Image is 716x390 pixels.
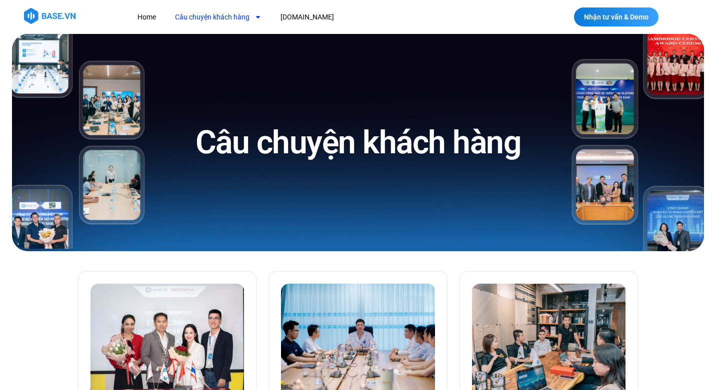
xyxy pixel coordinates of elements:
[167,8,269,26] a: Câu chuyện khách hàng
[584,13,648,20] span: Nhận tư vấn & Demo
[130,8,511,26] nav: Menu
[130,8,163,26] a: Home
[273,8,341,26] a: [DOMAIN_NAME]
[195,122,521,163] h1: Câu chuyện khách hàng
[574,7,658,26] a: Nhận tư vấn & Demo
